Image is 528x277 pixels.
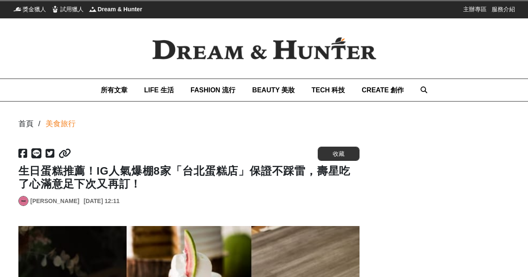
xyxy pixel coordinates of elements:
img: 試用獵人 [51,5,59,13]
div: / [38,118,41,130]
a: [PERSON_NAME] [31,197,79,206]
button: 收藏 [318,147,360,161]
a: 試用獵人試用獵人 [51,5,84,13]
img: Avatar [19,196,28,206]
a: TECH 科技 [311,79,345,101]
div: [DATE] 12:11 [84,197,120,206]
img: Dream & Hunter [89,5,97,13]
a: BEAUTY 美妝 [252,79,295,101]
a: Dream & HunterDream & Hunter [89,5,143,13]
a: 服務介紹 [492,5,515,13]
span: Dream & Hunter [98,5,143,13]
div: 首頁 [18,118,33,130]
span: FASHION 流行 [191,86,236,94]
a: 美食旅行 [46,118,76,130]
a: LIFE 生活 [144,79,174,101]
span: 試用獵人 [60,5,84,13]
span: TECH 科技 [311,86,345,94]
img: Dream & Hunter [139,24,390,73]
span: 所有文章 [101,86,128,94]
a: CREATE 創作 [362,79,404,101]
img: 獎金獵人 [13,5,22,13]
a: 所有文章 [101,79,128,101]
span: CREATE 創作 [362,86,404,94]
span: LIFE 生活 [144,86,174,94]
a: 獎金獵人獎金獵人 [13,5,46,13]
span: BEAUTY 美妝 [252,86,295,94]
span: 獎金獵人 [23,5,46,13]
a: Avatar [18,196,28,206]
h1: 生日蛋糕推薦！IG人氣爆棚8家「台北蛋糕店」保證不踩雷，壽星吃了心滿意足下次又再訂！ [18,165,360,191]
a: 主辦專區 [463,5,487,13]
a: FASHION 流行 [191,79,236,101]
